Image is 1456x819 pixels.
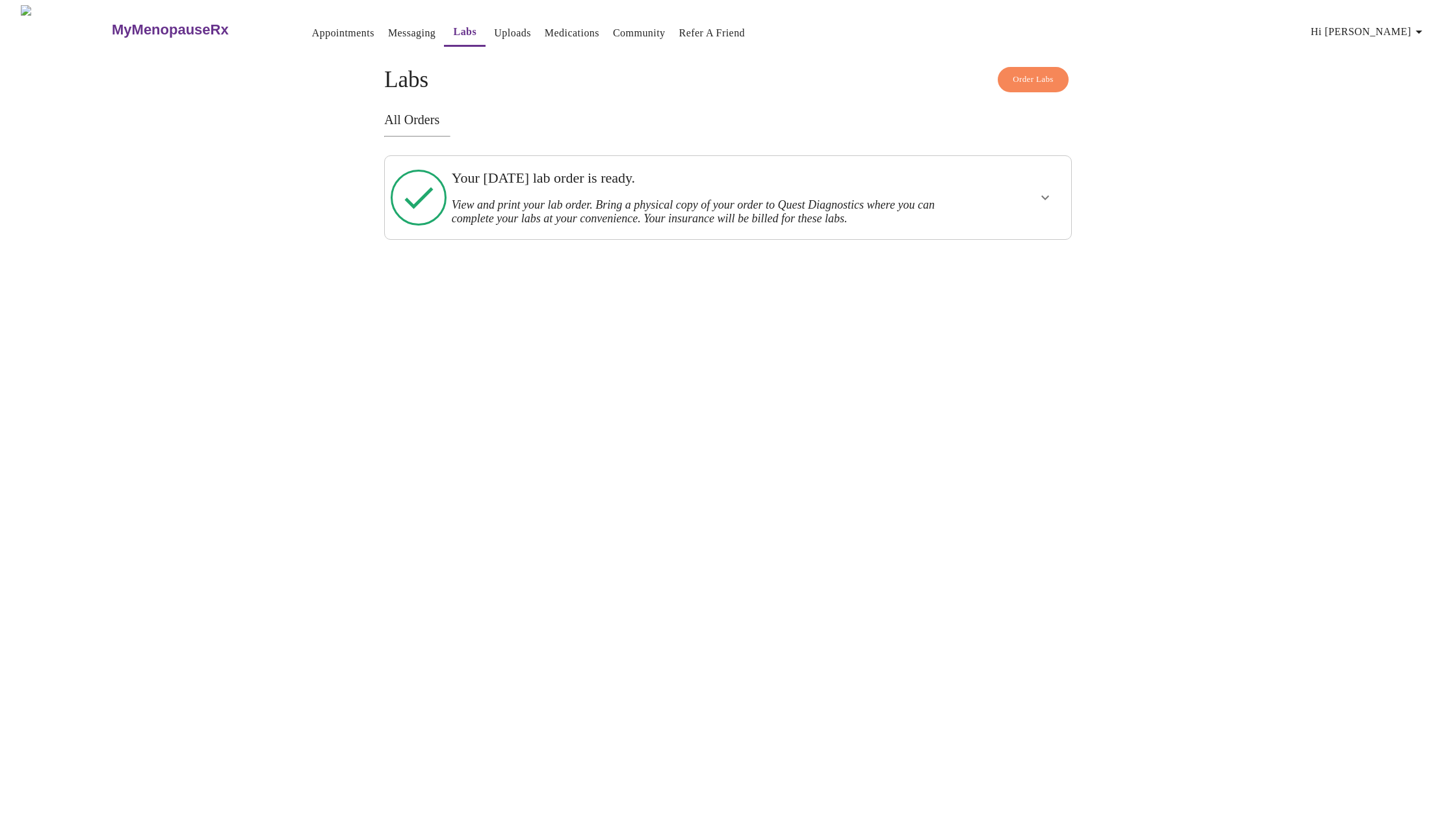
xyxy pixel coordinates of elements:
[388,24,435,42] a: Messaging
[452,170,938,187] h3: Your [DATE] lab order is ready.
[312,24,374,42] a: Appointments
[1311,23,1427,41] span: Hi [PERSON_NAME]
[110,7,281,53] a: MyMenopauseRx
[545,24,599,42] a: Medications
[444,19,486,47] button: Labs
[494,24,531,42] a: Uploads
[1030,182,1061,213] button: show more
[489,20,536,46] button: Uploads
[452,198,938,226] h3: View and print your lab order. Bring a physical copy of your order to Quest Diagnostics where you...
[1013,72,1054,87] span: Order Labs
[383,20,441,46] button: Messaging
[608,20,671,46] button: Community
[613,24,666,42] a: Community
[539,20,604,46] button: Medications
[384,67,1072,93] h4: Labs
[1306,19,1432,45] button: Hi [PERSON_NAME]
[384,112,1072,127] h3: All Orders
[112,21,229,38] h3: MyMenopauseRx
[454,23,477,41] a: Labs
[307,20,380,46] button: Appointments
[674,20,751,46] button: Refer a Friend
[679,24,746,42] a: Refer a Friend
[21,5,110,54] img: MyMenopauseRx Logo
[998,67,1069,92] button: Order Labs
